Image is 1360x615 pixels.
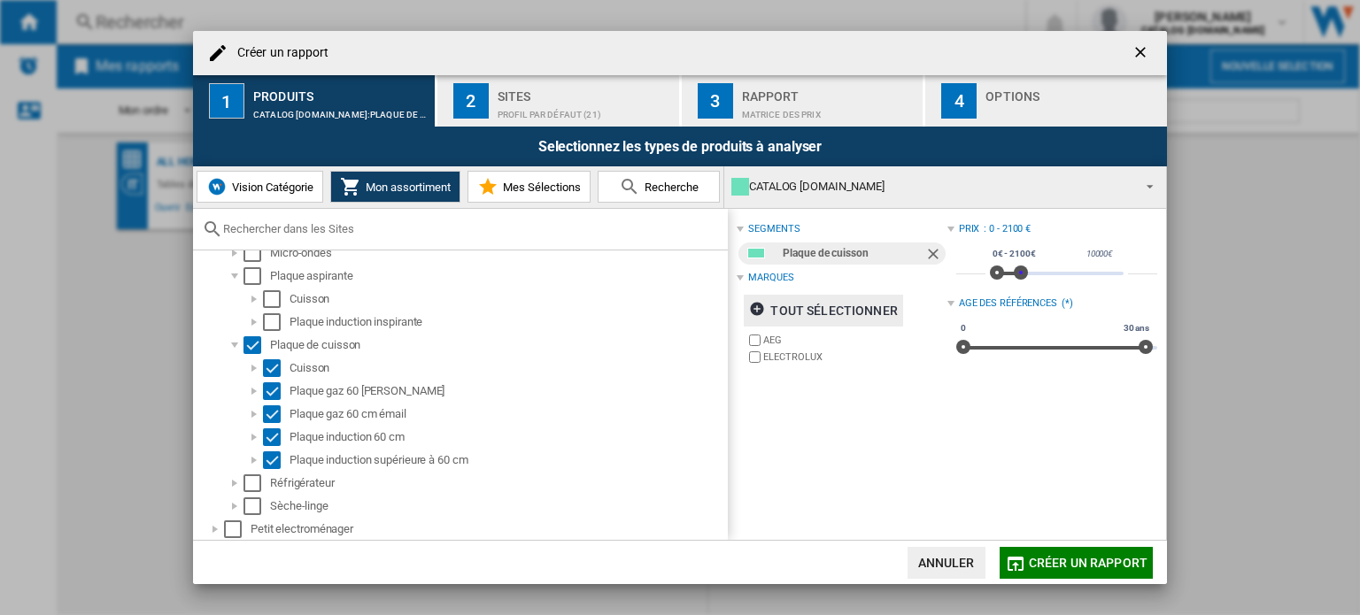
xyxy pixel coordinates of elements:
[498,181,581,194] span: Mes Sélections
[763,334,947,347] label: AEG
[253,101,428,119] div: CATALOG [DOMAIN_NAME]:Plaque de cuisson
[924,245,946,266] ng-md-icon: Retirer
[1121,321,1152,335] span: 30 ans
[1084,247,1115,261] span: 10000€
[330,171,460,203] button: Mon assortiment
[958,321,969,335] span: 0
[251,520,725,538] div: Petit electroménager
[209,83,244,119] div: 1
[453,83,489,119] div: 2
[290,359,725,377] div: Cuisson
[959,222,980,236] div: Prix
[290,290,725,308] div: Cuisson
[908,547,985,579] button: Annuler
[1029,556,1147,570] span: Créer un rapport
[193,127,1167,166] div: Selectionnez les types de produits à analyser
[498,101,672,119] div: Profil par défaut (21)
[270,336,725,354] div: Plaque de cuisson
[640,181,699,194] span: Recherche
[263,359,290,377] md-checkbox: Select
[1124,35,1160,71] button: getI18NText('BUTTONS.CLOSE_DIALOG')
[224,520,251,538] md-checkbox: Select
[682,75,925,127] button: 3 Rapport Matrice des prix
[748,271,793,285] div: Marques
[270,497,725,515] div: Sèche-linge
[959,296,1057,311] div: Age des références
[263,382,290,400] md-checkbox: Select
[263,290,290,308] md-checkbox: Select
[270,267,725,285] div: Plaque aspirante
[290,313,725,331] div: Plaque induction inspirante
[270,474,725,492] div: Réfrigérateur
[253,82,428,101] div: Produits
[243,336,270,354] md-checkbox: Select
[731,174,1131,199] div: CATALOG [DOMAIN_NAME]
[749,334,761,346] input: brand.name
[197,171,323,203] button: Vision Catégorie
[748,222,800,236] div: segments
[228,181,313,194] span: Vision Catégorie
[263,313,290,331] md-checkbox: Select
[1132,43,1153,65] ng-md-icon: getI18NText('BUTTONS.CLOSE_DIALOG')
[749,295,897,327] div: tout sélectionner
[270,244,725,262] div: Micro-ondes
[243,497,270,515] md-checkbox: Select
[290,428,725,446] div: Plaque induction 60 cm
[990,247,1039,261] span: 0€ - 2100€
[763,350,947,364] label: ELECTROLUX
[698,83,733,119] div: 3
[243,267,270,285] md-checkbox: Select
[206,176,228,197] img: wiser-icon-blue.png
[783,242,923,265] div: Plaque de cuisson
[742,101,916,119] div: Matrice des prix
[742,82,916,101] div: Rapport
[290,405,725,423] div: Plaque gaz 60 cm émail
[437,75,681,127] button: 2 Sites Profil par défaut (21)
[243,474,270,492] md-checkbox: Select
[263,428,290,446] md-checkbox: Select
[925,75,1167,127] button: 4 Options
[467,171,591,203] button: Mes Sélections
[361,181,451,194] span: Mon assortiment
[749,351,761,363] input: brand.name
[243,244,270,262] md-checkbox: Select
[290,382,725,400] div: Plaque gaz 60 [PERSON_NAME]
[941,83,977,119] div: 4
[290,451,725,469] div: Plaque induction supérieure à 60 cm
[498,82,672,101] div: Sites
[193,75,437,127] button: 1 Produits CATALOG [DOMAIN_NAME]:Plaque de cuisson
[228,44,329,62] h4: Créer un rapport
[1000,547,1153,579] button: Créer un rapport
[984,222,1157,236] div: : 0 - 2100 €
[744,295,902,327] button: tout sélectionner
[598,171,720,203] button: Recherche
[223,222,719,235] input: Rechercher dans les Sites
[985,82,1160,101] div: Options
[263,451,290,469] md-checkbox: Select
[263,405,290,423] md-checkbox: Select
